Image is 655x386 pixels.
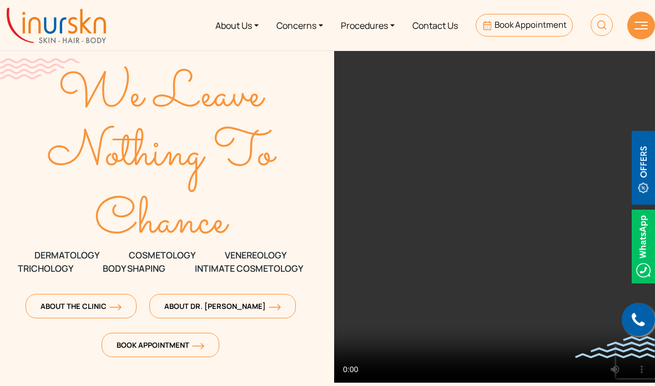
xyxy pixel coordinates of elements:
[632,240,655,252] a: Whatsappicon
[102,333,219,357] a: Book Appointmentorange-arrow
[103,262,165,275] span: Body Shaping
[34,248,99,262] span: DERMATOLOGY
[195,262,303,275] span: Intimate Cosmetology
[332,4,404,46] a: Procedures
[632,210,655,283] img: Whatsappicon
[18,262,73,275] span: TRICHOLOGY
[575,336,655,358] img: bluewave
[129,248,195,262] span: COSMETOLOGY
[269,304,281,311] img: orange-arrow
[206,4,268,46] a: About Us
[149,294,296,318] a: About Dr. [PERSON_NAME]orange-arrow
[117,340,204,350] span: Book Appointment
[632,131,655,205] img: offerBt
[634,22,648,29] img: hamLine.svg
[225,248,286,262] span: VENEREOLOGY
[7,8,106,43] img: inurskn-logo
[26,294,137,318] a: About The Clinicorange-arrow
[268,4,332,46] a: Concerns
[476,14,573,37] a: Book Appointment
[58,58,265,133] text: We Leave
[495,19,567,31] span: Book Appointment
[404,4,467,46] a: Contact Us
[109,304,122,311] img: orange-arrow
[94,184,229,260] text: Chance
[41,301,122,311] span: About The Clinic
[164,301,281,311] span: About Dr. [PERSON_NAME]
[192,343,204,349] img: orange-arrow
[47,116,277,192] text: Nothing To
[591,14,613,36] img: HeaderSearch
